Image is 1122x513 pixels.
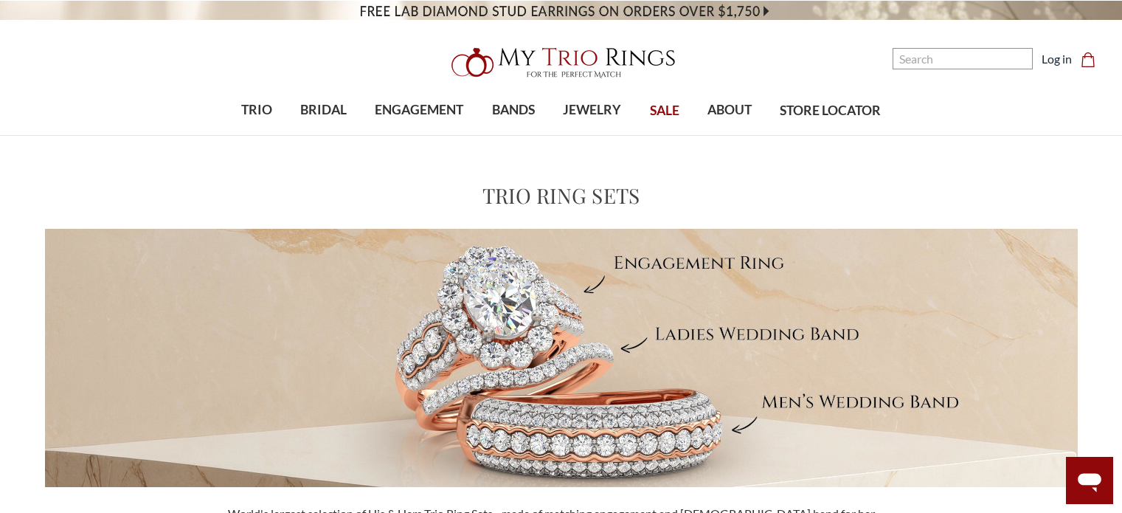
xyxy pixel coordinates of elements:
[693,86,766,134] a: ABOUT
[707,100,752,120] span: ABOUT
[635,87,693,135] a: SALE
[375,100,463,120] span: ENGAGEMENT
[780,101,881,120] span: STORE LOCATOR
[722,134,737,136] button: submenu toggle
[361,86,477,134] a: ENGAGEMENT
[1081,52,1095,67] svg: cart.cart_preview
[585,134,600,136] button: submenu toggle
[316,134,331,136] button: submenu toggle
[443,39,679,86] img: My Trio Rings
[766,87,895,135] a: STORE LOCATOR
[893,48,1033,69] input: Search
[1081,50,1104,68] a: Cart with 0 items
[478,86,549,134] a: BANDS
[241,100,272,120] span: TRIO
[412,134,426,136] button: submenu toggle
[325,39,797,86] a: My Trio Rings
[563,100,621,120] span: JEWELRY
[249,134,264,136] button: submenu toggle
[227,86,286,134] a: TRIO
[492,100,535,120] span: BANDS
[482,180,640,211] h1: Trio Ring Sets
[286,86,361,134] a: BRIDAL
[506,134,521,136] button: submenu toggle
[650,101,679,120] span: SALE
[300,100,347,120] span: BRIDAL
[549,86,635,134] a: JEWELRY
[45,229,1078,487] img: Meet Your Perfect Match MyTrioRings
[1042,50,1072,68] a: Log in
